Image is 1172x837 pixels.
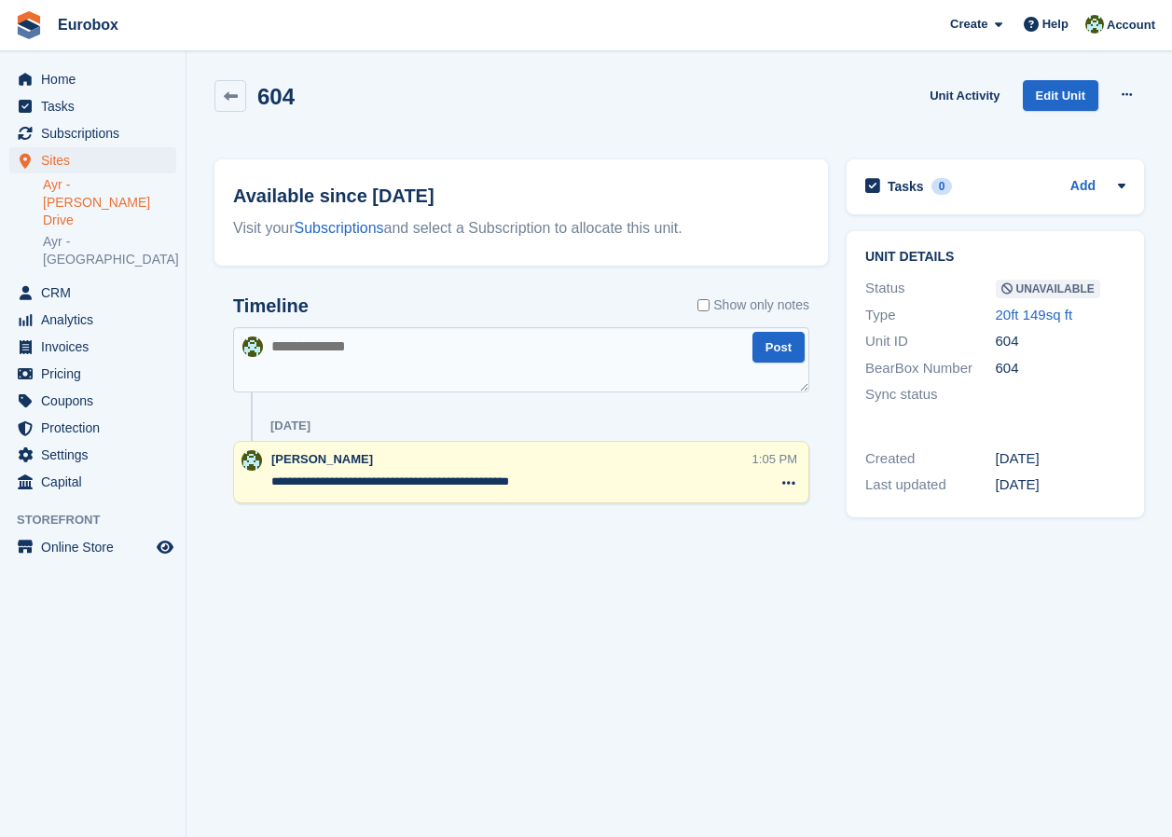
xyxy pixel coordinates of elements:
span: Protection [41,415,153,441]
span: Analytics [41,307,153,333]
div: Status [865,278,996,299]
button: Post [752,332,805,363]
div: [DATE] [270,418,310,433]
a: menu [9,307,176,333]
h2: 604 [257,84,295,109]
h2: Unit details [865,250,1125,265]
div: Unit ID [865,331,996,352]
span: Capital [41,469,153,495]
a: menu [9,415,176,441]
div: Sync status [865,384,996,405]
div: [DATE] [996,448,1126,470]
a: menu [9,280,176,306]
div: 0 [931,178,953,195]
h2: Timeline [233,295,309,317]
span: Coupons [41,388,153,414]
a: menu [9,442,176,468]
div: 604 [996,331,1126,352]
label: Show only notes [697,295,809,315]
div: Visit your and select a Subscription to allocate this unit. [233,217,809,240]
div: Created [865,448,996,470]
div: 1:05 PM [752,450,797,468]
img: Lorna Russell [242,336,263,357]
a: Unit Activity [922,80,1007,111]
span: Help [1042,15,1069,34]
a: Subscriptions [295,220,384,236]
div: BearBox Number [865,358,996,379]
span: Settings [41,442,153,468]
span: CRM [41,280,153,306]
a: menu [9,147,176,173]
div: Last updated [865,474,996,496]
span: Subscriptions [41,120,153,146]
span: Account [1107,16,1155,34]
img: stora-icon-8386f47178a22dfd0bd8f6a31ec36ba5ce8667c1dd55bd0f319d3a0aa187defe.svg [15,11,43,39]
a: 20ft 149sq ft [996,307,1073,322]
span: Unavailable [996,280,1100,298]
span: Storefront [17,511,186,529]
img: Lorna Russell [1085,15,1104,34]
span: Tasks [41,93,153,119]
span: [PERSON_NAME] [271,452,373,466]
a: Add [1070,176,1096,198]
span: Pricing [41,361,153,387]
a: menu [9,93,176,119]
a: menu [9,120,176,146]
div: Type [865,305,996,326]
a: Preview store [154,536,176,558]
span: Create [950,15,987,34]
a: menu [9,534,176,560]
a: menu [9,388,176,414]
span: Sites [41,147,153,173]
a: Eurobox [50,9,126,40]
a: Edit Unit [1023,80,1098,111]
span: Invoices [41,334,153,360]
a: menu [9,66,176,92]
span: Online Store [41,534,153,560]
div: [DATE] [996,474,1126,496]
span: Home [41,66,153,92]
a: menu [9,469,176,495]
h2: Tasks [888,178,924,195]
a: Ayr - [PERSON_NAME] Drive [43,176,176,229]
img: Lorna Russell [241,450,262,471]
a: Ayr - [GEOGRAPHIC_DATA] [43,233,176,268]
input: Show only notes [697,295,710,315]
div: 604 [996,358,1126,379]
h2: Available since [DATE] [233,182,809,210]
a: menu [9,334,176,360]
a: menu [9,361,176,387]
